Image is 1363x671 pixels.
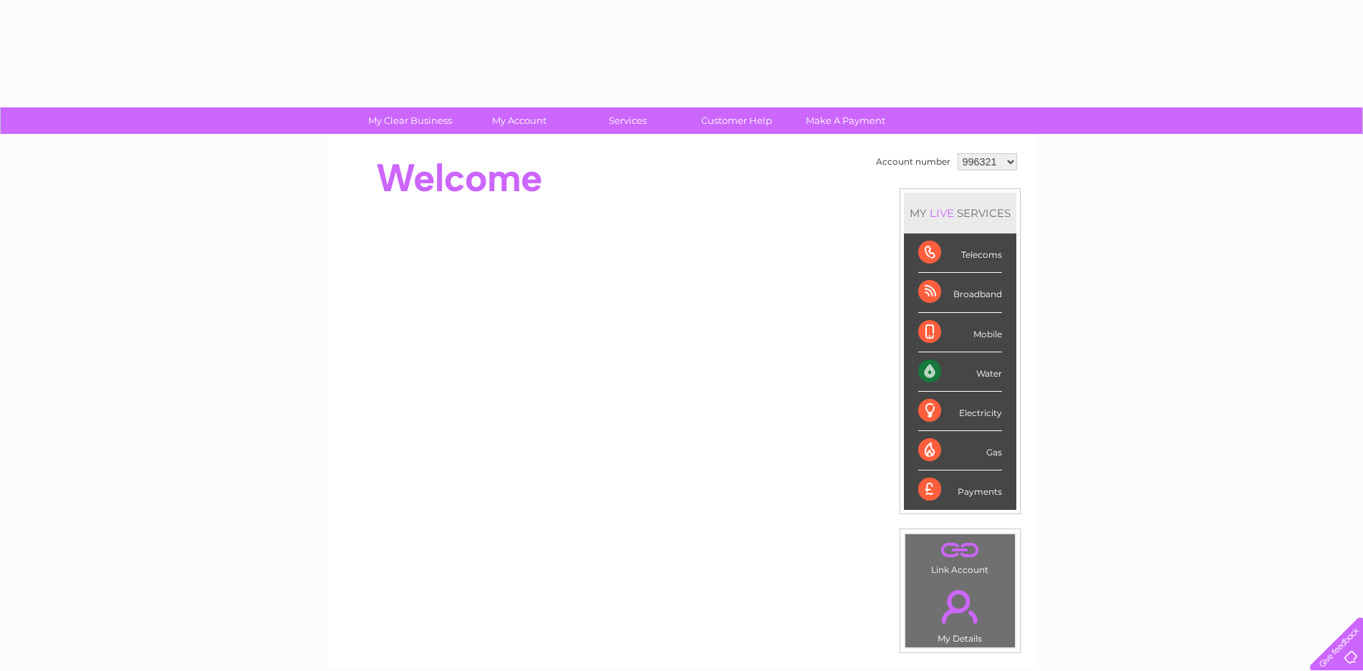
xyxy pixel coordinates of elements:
div: Telecoms [918,233,1002,273]
div: MY SERVICES [904,193,1016,233]
div: Electricity [918,392,1002,431]
td: Link Account [905,534,1016,579]
a: Services [569,107,687,134]
div: Broadband [918,273,1002,312]
a: . [909,538,1011,563]
div: Water [918,352,1002,392]
a: Make A Payment [786,107,905,134]
a: . [909,581,1011,632]
td: Account number [872,150,954,174]
a: Customer Help [678,107,796,134]
td: My Details [905,578,1016,648]
div: Gas [918,431,1002,470]
div: LIVE [927,206,957,220]
div: Mobile [918,313,1002,352]
a: My Clear Business [351,107,469,134]
a: My Account [460,107,578,134]
div: Payments [918,470,1002,509]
